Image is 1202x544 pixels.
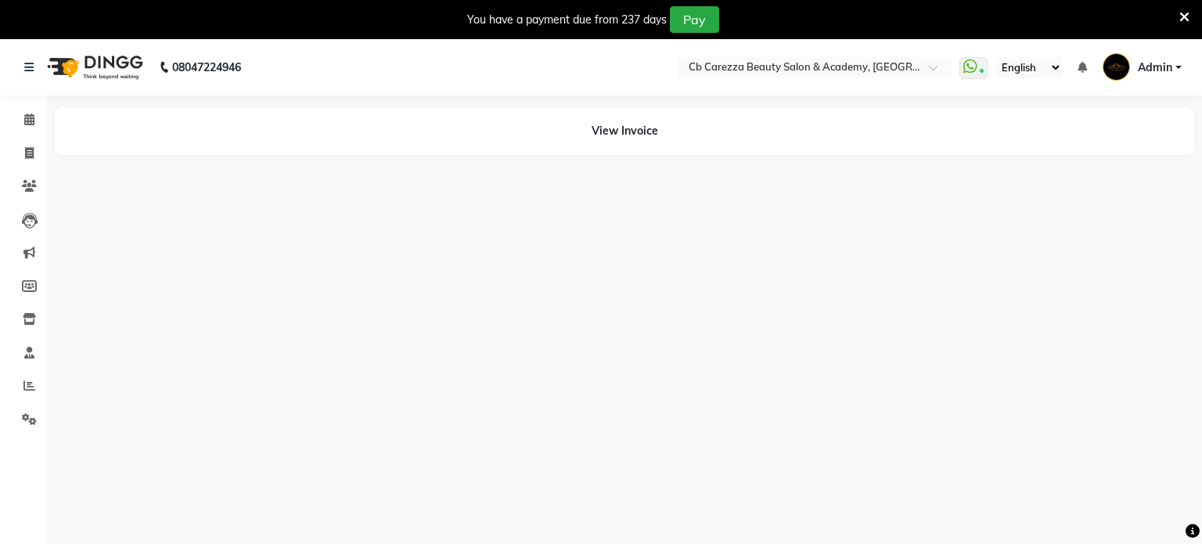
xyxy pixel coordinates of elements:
b: 08047224946 [172,45,241,89]
div: You have a payment due from 237 days [467,12,667,28]
img: logo [40,45,147,89]
button: Pay [670,6,719,33]
div: View Invoice [55,107,1194,155]
img: Admin [1103,53,1130,81]
span: Admin [1138,59,1172,76]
